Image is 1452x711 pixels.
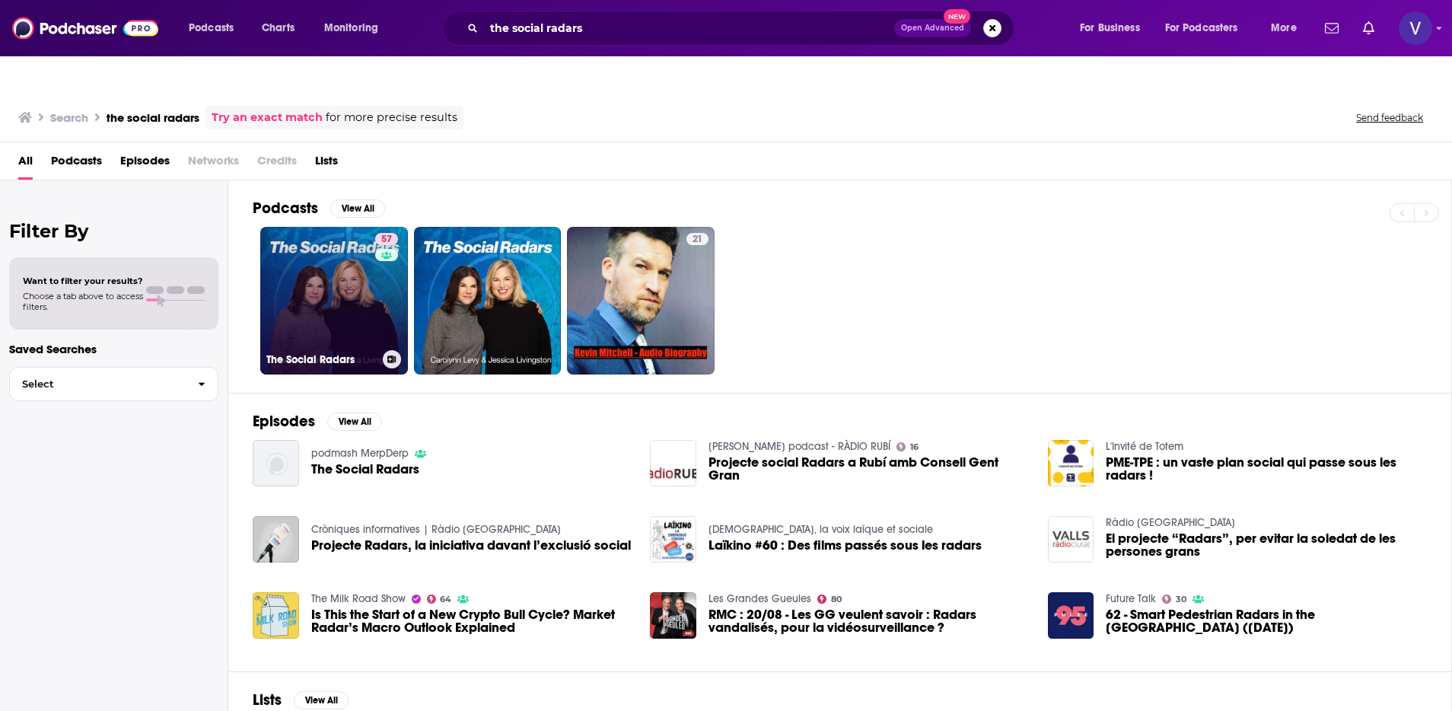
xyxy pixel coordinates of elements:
[253,412,315,431] h2: Episodes
[1155,16,1260,40] button: open menu
[1080,18,1140,39] span: For Business
[440,596,451,603] span: 64
[1399,11,1432,45] button: Show profile menu
[1399,11,1432,45] span: Logged in as victoria.wilson
[708,608,1030,634] a: RMC : 20/08 - Les GG veulent savoir : Radars vandalisés, pour la vidéosurveillance ?
[910,444,919,451] span: 16
[1106,608,1427,634] span: 62 - Smart Pedestrian Radars in the [GEOGRAPHIC_DATA] ([DATE])
[894,19,971,37] button: Open AdvancedNew
[1106,592,1156,605] a: Future Talk
[294,691,349,709] button: View All
[253,199,318,218] h2: Podcasts
[708,539,982,552] a: Laïkino #60 : Des films passés sous les radars
[1048,440,1094,486] img: PME-TPE : un vaste plan social qui passe sous les radars !
[253,199,385,218] a: PodcastsView All
[381,232,392,247] span: 57
[831,596,842,603] span: 80
[23,276,143,286] span: Want to filter your results?
[253,690,349,709] a: ListsView All
[650,440,696,486] img: Projecte social Radars a Rubí amb Consell Gent Gran
[1069,16,1159,40] button: open menu
[901,24,964,32] span: Open Advanced
[708,592,811,605] a: Les Grandes Gueules
[266,353,377,366] h3: The Social Radars
[324,18,378,39] span: Monitoring
[457,11,1029,46] div: Search podcasts, credits, & more...
[1319,15,1345,41] a: Show notifications dropdown
[708,440,890,453] a: Darrers podcast - RÀDIO RUBÍ
[253,690,282,709] h2: Lists
[257,148,297,180] span: Credits
[1357,15,1380,41] a: Show notifications dropdown
[1106,532,1427,558] a: El projecte “Radars”, per evitar la soledat de les persones grans
[1176,596,1186,603] span: 30
[1165,18,1238,39] span: For Podcasters
[260,227,408,375] a: 57The Social Radars
[51,148,102,180] span: Podcasts
[253,440,299,486] img: The Social Radars
[427,595,452,604] a: 64
[311,463,419,476] span: The Social Radars
[1106,456,1427,482] a: PME-TPE : un vaste plan social qui passe sous les radars !
[1399,11,1432,45] img: User Profile
[311,523,561,536] a: Cròniques informatives | Ràdio Ciutat de Tarragona
[9,367,218,401] button: Select
[311,592,406,605] a: The Milk Road Show
[944,9,971,24] span: New
[107,110,199,125] h3: the social radars
[188,148,239,180] span: Networks
[1048,592,1094,639] img: 62 - Smart Pedestrian Radars in the UAE (14.1.19)
[253,516,299,563] img: Projecte Radars, la iniciativa davant l’exclusió social
[567,227,715,375] a: 21
[708,523,933,536] a: Laïcidade, la voix laïque et sociale
[315,148,338,180] a: Lists
[708,456,1030,482] span: Projecte social Radars a Rubí amb Consell Gent Gran
[1106,608,1427,634] a: 62 - Smart Pedestrian Radars in the UAE (14.1.19)
[1271,18,1297,39] span: More
[326,109,457,126] span: for more precise results
[1260,16,1316,40] button: open menu
[1106,440,1183,453] a: L'Invité de Totem
[9,220,218,242] h2: Filter By
[375,233,398,245] a: 57
[189,18,234,39] span: Podcasts
[1048,516,1094,563] img: El projecte “Radars”, per evitar la soledat de les persones grans
[120,148,170,180] a: Episodes
[12,14,158,43] img: Podchaser - Follow, Share and Rate Podcasts
[1352,111,1428,124] button: Send feedback
[686,233,708,245] a: 21
[178,16,253,40] button: open menu
[484,16,894,40] input: Search podcasts, credits, & more...
[50,110,88,125] h3: Search
[693,232,702,247] span: 21
[327,413,382,431] button: View All
[253,412,382,431] a: EpisodesView All
[253,592,299,639] img: Is This the Start of a New Crypto Bull Cycle? Market Radar’s Macro Outlook Explained
[650,592,696,639] img: RMC : 20/08 - Les GG veulent savoir : Radars vandalisés, pour la vidéosurveillance ?
[650,516,696,563] a: Laïkino #60 : Des films passés sous les radars
[252,16,304,40] a: Charts
[330,199,385,218] button: View All
[817,595,842,604] a: 80
[262,18,295,39] span: Charts
[18,148,33,180] a: All
[1162,595,1186,604] a: 30
[314,16,398,40] button: open menu
[311,539,631,552] a: Projecte Radars, la iniciativa davant l’exclusió social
